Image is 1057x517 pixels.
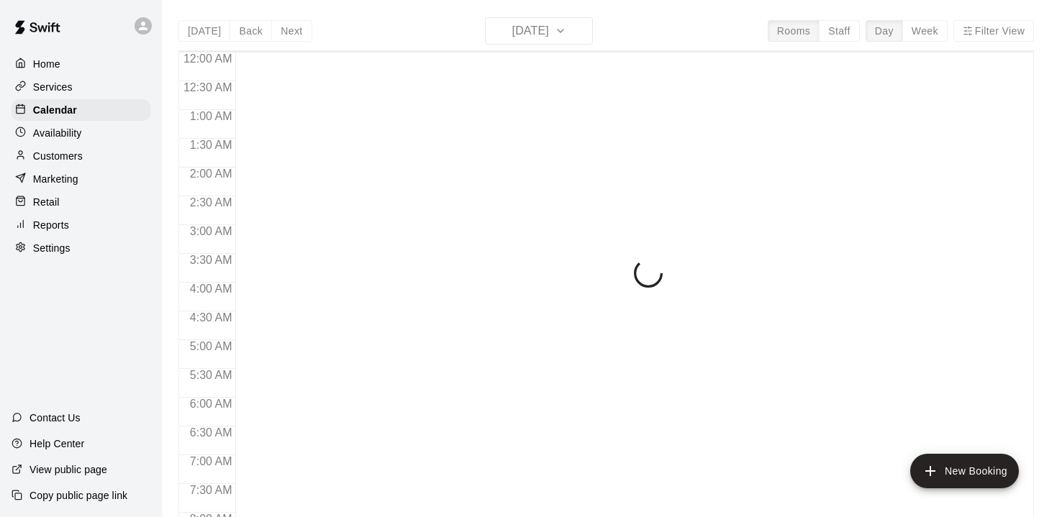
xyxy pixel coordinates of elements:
span: 2:00 AM [186,168,236,180]
span: 6:30 AM [186,426,236,439]
span: 12:30 AM [180,81,236,93]
button: add [910,454,1019,488]
a: Customers [12,145,150,167]
a: Services [12,76,150,98]
p: Home [33,57,60,71]
span: 7:30 AM [186,484,236,496]
a: Marketing [12,168,150,190]
span: 4:00 AM [186,283,236,295]
span: 3:30 AM [186,254,236,266]
span: 12:00 AM [180,52,236,65]
a: Availability [12,122,150,144]
p: Retail [33,195,60,209]
p: Copy public page link [30,488,127,503]
span: 2:30 AM [186,196,236,209]
p: Customers [33,149,83,163]
span: 5:30 AM [186,369,236,381]
a: Calendar [12,99,150,121]
p: Settings [33,241,71,255]
p: Help Center [30,436,84,451]
a: Home [12,53,150,75]
span: 4:30 AM [186,311,236,324]
p: Reports [33,218,69,232]
a: Settings [12,237,150,259]
a: Retail [12,191,150,213]
p: Contact Us [30,411,81,425]
span: 5:00 AM [186,340,236,352]
p: Calendar [33,103,77,117]
span: 1:00 AM [186,110,236,122]
p: Services [33,80,73,94]
span: 7:00 AM [186,455,236,467]
a: Reports [12,214,150,236]
span: 6:00 AM [186,398,236,410]
span: 1:30 AM [186,139,236,151]
span: 3:00 AM [186,225,236,237]
p: View public page [30,462,107,477]
p: Availability [33,126,82,140]
p: Marketing [33,172,78,186]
